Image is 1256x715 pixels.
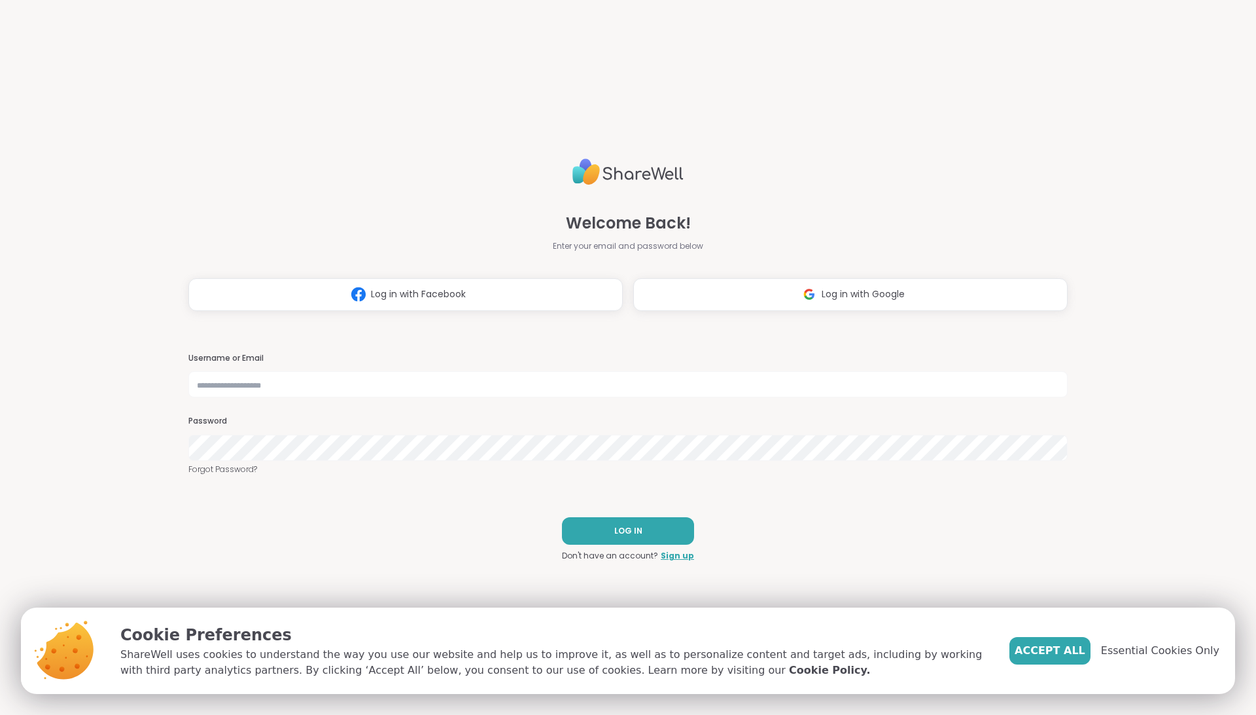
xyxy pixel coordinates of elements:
[120,647,988,678] p: ShareWell uses cookies to understand the way you use our website and help us to improve it, as we...
[572,153,684,191] img: ShareWell Logo
[188,464,1068,475] a: Forgot Password?
[822,287,905,301] span: Log in with Google
[346,282,371,306] img: ShareWell Logomark
[562,517,694,545] button: LOG IN
[562,550,658,562] span: Don't have an account?
[633,278,1068,311] button: Log in with Google
[188,278,623,311] button: Log in with Facebook
[188,416,1068,427] h3: Password
[553,240,703,252] span: Enter your email and password below
[371,287,466,301] span: Log in with Facebook
[1101,643,1219,659] span: Essential Cookies Only
[120,623,988,647] p: Cookie Preferences
[789,663,870,678] a: Cookie Policy.
[661,550,694,562] a: Sign up
[188,353,1068,364] h3: Username or Email
[1009,637,1090,665] button: Accept All
[566,211,691,235] span: Welcome Back!
[797,282,822,306] img: ShareWell Logomark
[1015,643,1085,659] span: Accept All
[614,525,642,537] span: LOG IN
